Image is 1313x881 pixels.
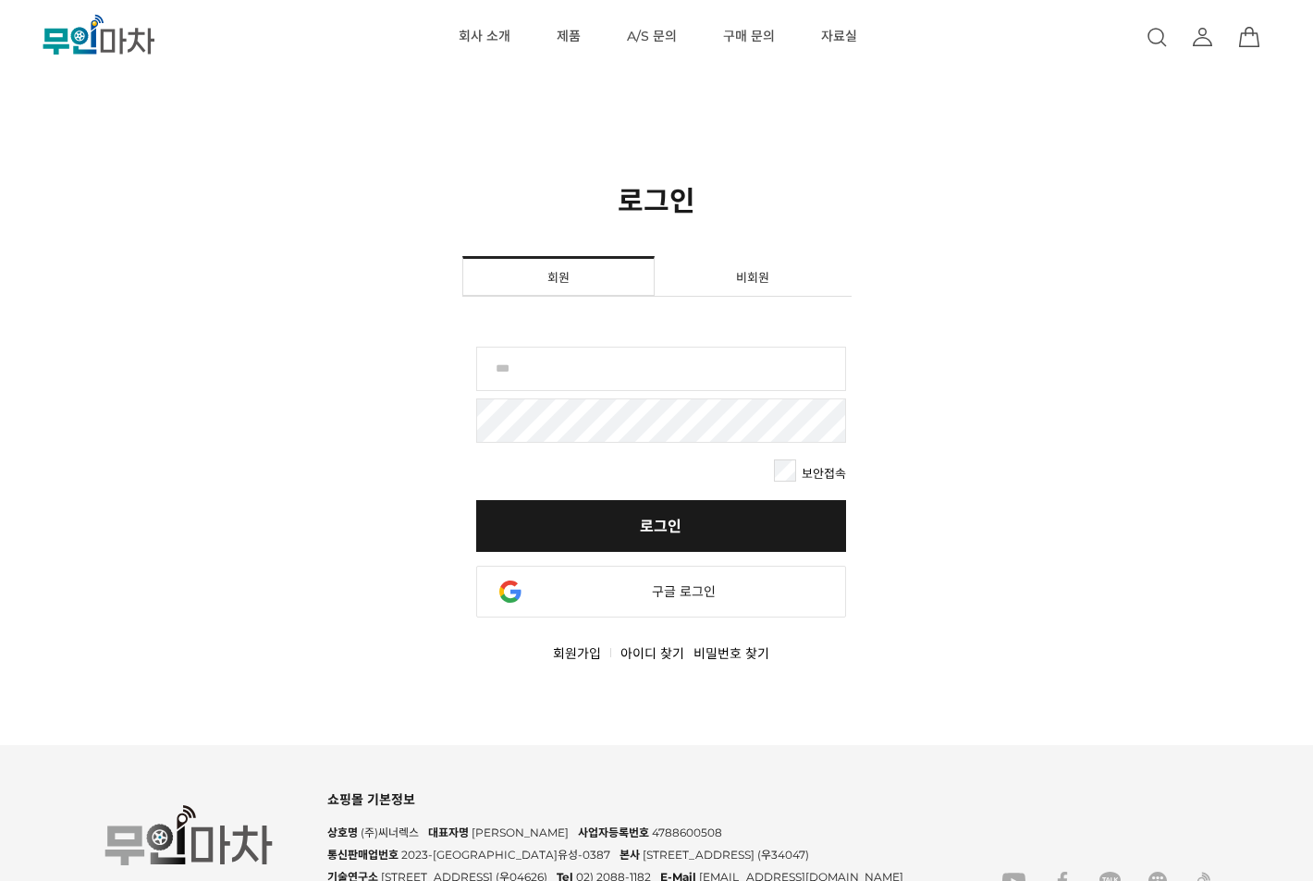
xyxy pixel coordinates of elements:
[327,826,358,839] span: 상호명
[643,848,809,862] span: [STREET_ADDRESS] (우34047)
[361,826,419,839] span: (주)씨너렉스
[472,826,569,839] span: [PERSON_NAME]
[693,645,769,662] a: 비밀번호 찾기
[327,848,399,862] span: 통신판매업번호
[476,500,846,552] a: 로그인
[620,645,684,662] a: 아이디 찾기
[578,826,649,839] span: 사업자등록번호
[652,826,722,839] span: 4788600508
[620,848,640,862] span: 본사
[428,826,469,839] span: 대표자명
[553,645,601,662] a: 회원가입
[476,347,846,398] label: 아이디
[476,398,846,450] label: 비밀번호
[618,178,695,219] h2: 로그인
[401,848,610,862] span: 2023-[GEOGRAPHIC_DATA]유성-0387
[476,566,846,618] a: 구글 로그인
[327,787,984,813] div: 쇼핑몰 기본정보
[462,256,655,296] li: 회원
[802,464,846,482] label: 보안접속
[657,259,848,295] li: 비회원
